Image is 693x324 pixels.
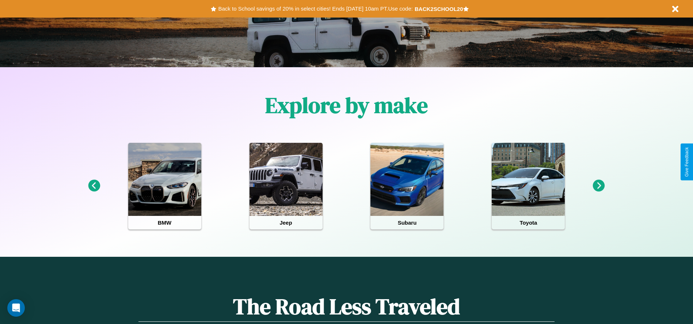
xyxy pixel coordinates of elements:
[128,216,201,229] h4: BMW
[216,4,414,14] button: Back to School savings of 20% in select cities! Ends [DATE] 10am PT.Use code:
[7,299,25,317] div: Open Intercom Messenger
[684,147,689,177] div: Give Feedback
[265,90,428,120] h1: Explore by make
[250,216,323,229] h4: Jeep
[415,6,463,12] b: BACK2SCHOOL20
[138,291,554,322] h1: The Road Less Traveled
[492,216,565,229] h4: Toyota
[370,216,443,229] h4: Subaru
